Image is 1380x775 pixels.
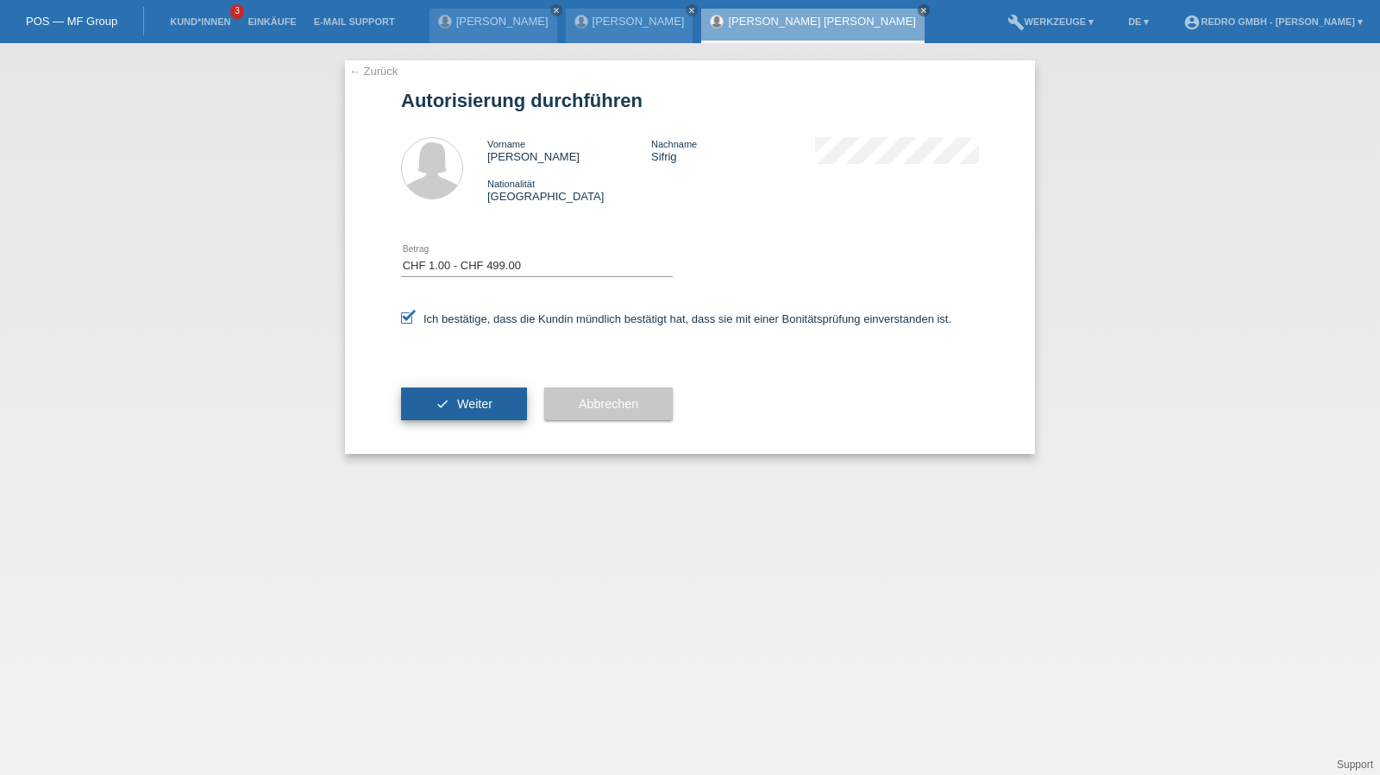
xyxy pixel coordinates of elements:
[1120,16,1157,27] a: DE ▾
[728,15,915,28] a: [PERSON_NAME] [PERSON_NAME]
[487,177,651,203] div: [GEOGRAPHIC_DATA]
[544,387,673,420] button: Abbrechen
[457,397,492,411] span: Weiter
[401,312,951,325] label: Ich bestätige, dass die Kundin mündlich bestätigt hat, dass sie mit einer Bonitätsprüfung einvers...
[305,16,404,27] a: E-Mail Support
[349,65,398,78] a: ← Zurück
[487,179,535,189] span: Nationalität
[1183,14,1201,31] i: account_circle
[26,15,117,28] a: POS — MF Group
[918,4,930,16] a: close
[456,15,549,28] a: [PERSON_NAME]
[161,16,239,27] a: Kund*innen
[401,387,527,420] button: check Weiter
[230,4,244,19] span: 3
[239,16,304,27] a: Einkäufe
[999,16,1103,27] a: buildWerkzeuge ▾
[401,90,979,111] h1: Autorisierung durchführen
[687,6,696,15] i: close
[1337,759,1373,771] a: Support
[487,139,525,149] span: Vorname
[686,4,698,16] a: close
[1007,14,1025,31] i: build
[651,139,697,149] span: Nachname
[651,137,815,163] div: Sifrig
[436,397,449,411] i: check
[579,397,638,411] span: Abbrechen
[919,6,928,15] i: close
[552,6,561,15] i: close
[1175,16,1371,27] a: account_circleRedro GmbH - [PERSON_NAME] ▾
[550,4,562,16] a: close
[487,137,651,163] div: [PERSON_NAME]
[593,15,685,28] a: [PERSON_NAME]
